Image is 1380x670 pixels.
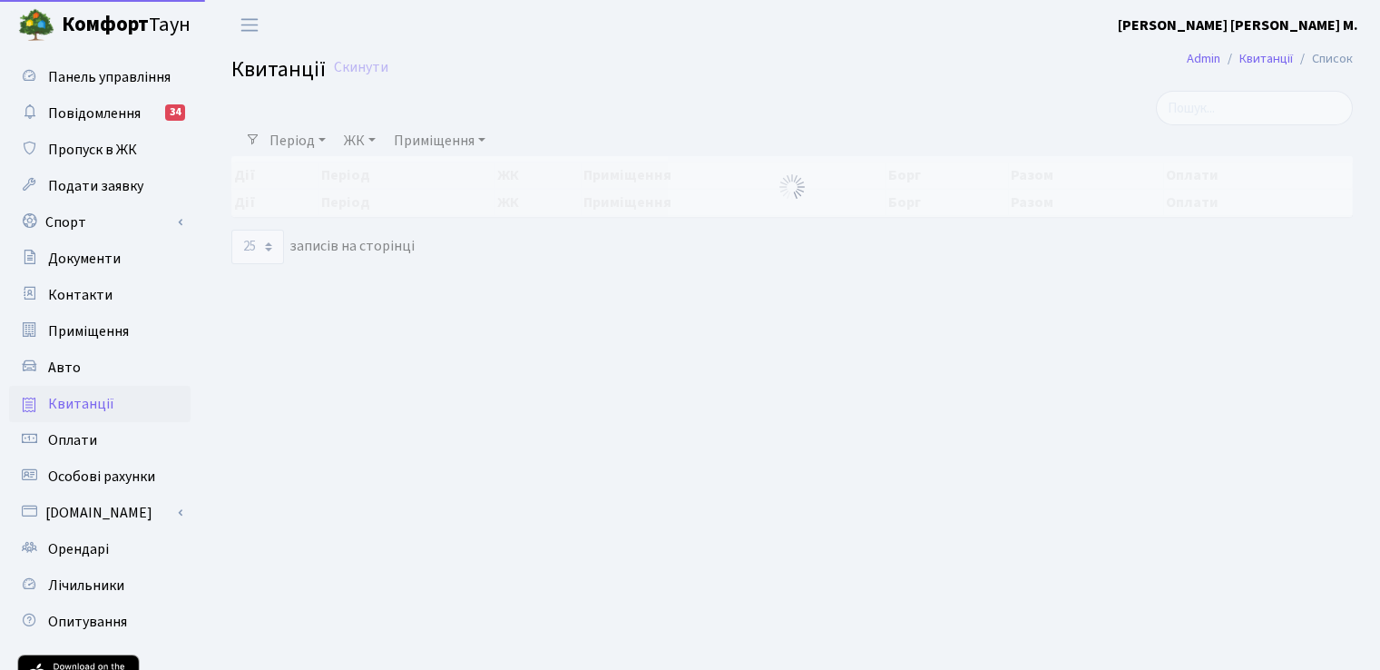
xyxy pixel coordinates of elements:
[48,576,124,596] span: Лічильники
[9,422,191,458] a: Оплати
[1160,40,1380,78] nav: breadcrumb
[9,59,191,95] a: Панель управління
[1118,15,1358,36] a: [PERSON_NAME] [PERSON_NAME] М.
[48,358,81,378] span: Авто
[778,172,807,202] img: Обробка...
[1156,91,1353,125] input: Пошук...
[9,531,191,567] a: Орендарі
[48,285,113,305] span: Контакти
[9,277,191,313] a: Контакти
[9,567,191,604] a: Лічильники
[9,95,191,132] a: Повідомлення34
[9,132,191,168] a: Пропуск в ЖК
[48,67,171,87] span: Панель управління
[1239,49,1293,68] a: Квитанції
[231,54,326,85] span: Квитанції
[48,539,109,559] span: Орендарі
[9,350,191,386] a: Авто
[337,125,383,156] a: ЖК
[48,394,114,414] span: Квитанції
[262,125,333,156] a: Період
[9,168,191,204] a: Подати заявку
[9,386,191,422] a: Квитанції
[9,458,191,495] a: Особові рахунки
[9,241,191,277] a: Документи
[48,321,129,341] span: Приміщення
[48,467,155,487] span: Особові рахунки
[9,495,191,531] a: [DOMAIN_NAME]
[387,125,493,156] a: Приміщення
[48,176,143,196] span: Подати заявку
[1293,49,1353,69] li: Список
[9,604,191,640] a: Опитування
[9,313,191,350] a: Приміщення
[227,10,272,40] button: Переключити навігацію
[18,7,54,44] img: logo.png
[231,230,415,264] label: записів на сторінці
[48,140,137,160] span: Пропуск в ЖК
[1187,49,1220,68] a: Admin
[48,430,97,450] span: Оплати
[9,204,191,241] a: Спорт
[1118,15,1358,35] b: [PERSON_NAME] [PERSON_NAME] М.
[231,230,284,264] select: записів на сторінці
[165,104,185,121] div: 34
[48,103,141,123] span: Повідомлення
[334,59,388,76] a: Скинути
[62,10,191,41] span: Таун
[62,10,149,39] b: Комфорт
[48,612,127,632] span: Опитування
[48,249,121,269] span: Документи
